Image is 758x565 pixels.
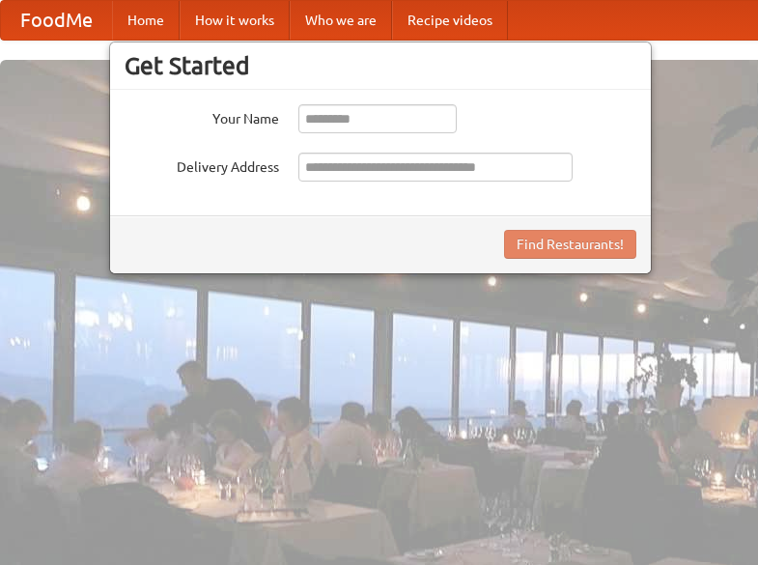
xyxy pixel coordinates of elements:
[392,1,508,40] a: Recipe videos
[180,1,290,40] a: How it works
[125,104,279,128] label: Your Name
[290,1,392,40] a: Who we are
[125,51,636,80] h3: Get Started
[112,1,180,40] a: Home
[125,153,279,177] label: Delivery Address
[504,230,636,259] button: Find Restaurants!
[1,1,112,40] a: FoodMe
